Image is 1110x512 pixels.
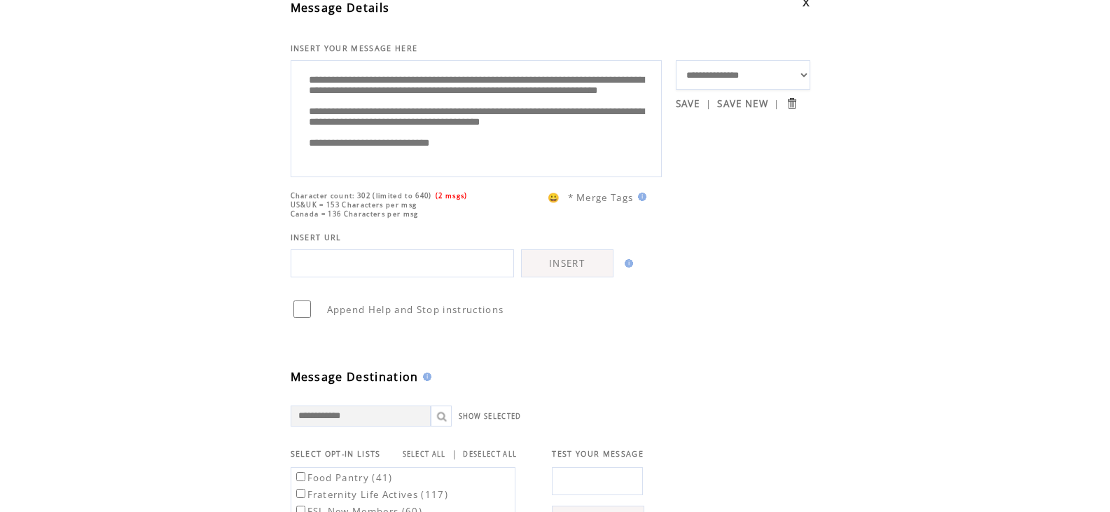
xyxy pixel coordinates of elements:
label: Fraternity Life Actives (117) [293,488,449,501]
a: SHOW SELECTED [459,412,522,421]
span: Character count: 302 (limited to 640) [291,191,432,200]
span: Canada = 136 Characters per msg [291,209,419,219]
img: help.gif [634,193,646,201]
span: US&UK = 153 Characters per msg [291,200,417,209]
span: TEST YOUR MESSAGE [552,449,644,459]
img: help.gif [620,259,633,268]
span: Append Help and Stop instructions [327,303,504,316]
input: Food Pantry (41) [296,472,305,481]
a: SAVE [676,97,700,110]
a: INSERT [521,249,613,277]
input: Fraternity Life Actives (117) [296,489,305,498]
span: | [706,97,712,110]
span: INSERT URL [291,233,342,242]
label: Food Pantry (41) [293,471,393,484]
a: SAVE NEW [717,97,768,110]
span: (2 msgs) [436,191,468,200]
span: Message Destination [291,369,419,385]
span: INSERT YOUR MESSAGE HERE [291,43,418,53]
input: Submit [785,97,798,110]
a: DESELECT ALL [463,450,517,459]
img: help.gif [419,373,431,381]
span: | [774,97,779,110]
a: SELECT ALL [403,450,446,459]
span: | [452,448,457,460]
span: SELECT OPT-IN LISTS [291,449,381,459]
span: 😀 [548,191,560,204]
span: * Merge Tags [568,191,634,204]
